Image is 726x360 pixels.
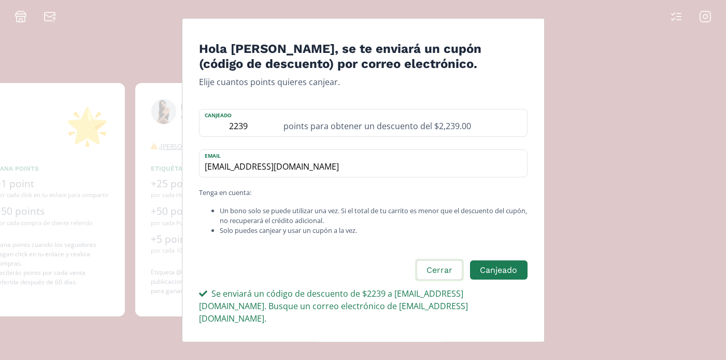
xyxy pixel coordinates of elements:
label: Canjeado [200,109,277,119]
label: email [200,149,517,159]
h4: Hola [PERSON_NAME], se te enviará un cupón (código de descuento) por correo electrónico. [199,41,528,72]
button: Canjeado [470,261,527,280]
div: Edit Program [182,18,545,342]
li: Un bono solo se puede utilizar una vez. Si el total de tu carrito es menor que el descuento del c... [220,205,528,225]
p: Elije cuantos points quieres canjear. [199,75,528,88]
p: Tenga en cuenta: [199,187,528,197]
button: Cerrar [415,259,464,282]
div: points para obtener un descuento del $2,239.00 [277,109,527,136]
div: Se enviará un código de descuento de $2239 a [EMAIL_ADDRESS][DOMAIN_NAME]. Busque un correo elect... [199,287,528,325]
li: Solo puedes canjear y usar un cupón a la vez. [220,226,528,236]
